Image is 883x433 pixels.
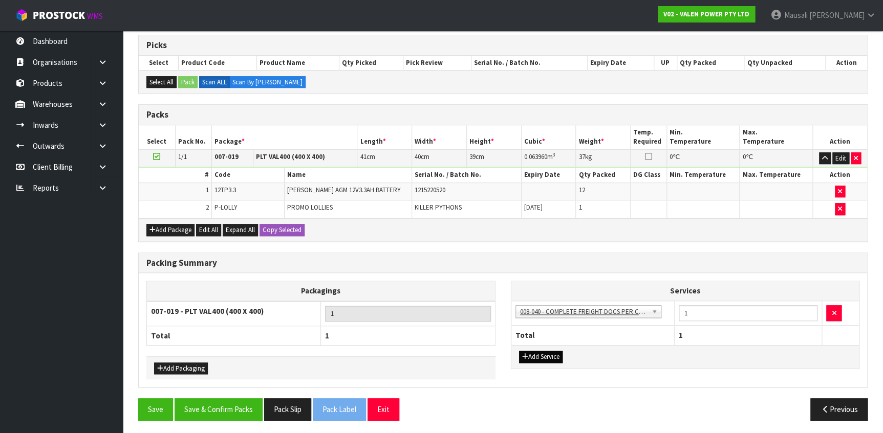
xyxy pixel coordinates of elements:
[256,152,325,161] strong: PLT VAL400 (400 X 400)
[679,330,683,340] span: 1
[415,186,445,194] span: 1215220520
[357,125,412,149] th: Length
[412,149,467,167] td: cm
[524,152,547,161] span: 0.063960
[256,56,339,70] th: Product Name
[229,76,306,88] label: Scan By [PERSON_NAME]
[285,168,412,183] th: Name
[578,203,582,212] span: 1
[587,56,654,70] th: Expiry Date
[33,9,85,22] span: ProStock
[466,125,521,149] th: Height
[832,152,849,165] button: Edit
[826,56,867,70] th: Action
[15,9,28,21] img: cube-alt.png
[147,326,321,345] th: Total
[196,224,221,236] button: Edit All
[667,149,740,167] td: ℃
[357,149,412,167] td: cm
[179,56,257,70] th: Product Code
[469,152,476,161] span: 39
[578,152,585,161] span: 37
[630,125,666,149] th: Temp. Required
[178,152,187,161] span: 1/1
[146,40,859,50] h3: Picks
[87,11,103,21] small: WMS
[146,224,195,236] button: Add Package
[654,56,677,70] th: UP
[146,110,859,120] h3: Packs
[511,281,859,301] th: Services
[471,56,587,70] th: Serial No. / Batch No.
[576,168,631,183] th: Qty Packed
[740,168,812,183] th: Max. Temperature
[740,149,812,167] td: ℃
[670,152,673,161] span: 0
[214,203,237,212] span: P-LOLLY
[521,125,576,149] th: Cubic
[287,186,400,194] span: [PERSON_NAME] AGM 12V3.3AH BATTERY
[360,152,366,161] span: 41
[809,10,864,20] span: [PERSON_NAME]
[368,398,399,420] button: Exit
[206,203,209,212] span: 2
[742,152,745,161] span: 0
[466,149,521,167] td: cm
[260,224,305,236] button: Copy Selected
[511,326,675,345] th: Total
[211,168,284,183] th: Code
[667,168,740,183] th: Min. Temperature
[147,281,496,301] th: Packagings
[412,168,521,183] th: Serial No. / Batch No.
[146,76,177,88] button: Select All
[519,351,563,363] button: Add Service
[264,398,311,420] button: Pack Slip
[812,125,867,149] th: Action
[524,203,543,212] span: [DATE]
[139,56,179,70] th: Select
[576,125,631,149] th: Weight
[138,398,173,420] button: Save
[313,398,366,420] button: Pack Label
[663,10,749,18] strong: V02 - VALEN POWER PTY LTD
[139,168,211,183] th: #
[287,203,333,212] span: PROMO LOLLIES
[214,186,236,194] span: 12TP3.3
[199,76,230,88] label: Scan ALL
[576,149,631,167] td: kg
[667,125,740,149] th: Min. Temperature
[520,306,648,318] span: 008-040 - COMPLETE FREIGHT DOCS PER CONSIGNMENT
[744,56,826,70] th: Qty Unpacked
[139,125,175,149] th: Select
[175,125,211,149] th: Pack No.
[415,203,462,212] span: KILLER PYTHONS
[810,398,868,420] button: Previous
[146,258,859,268] h3: Packing Summary
[206,186,209,194] span: 1
[403,56,471,70] th: Pick Review
[658,6,755,22] a: V02 - VALEN POWER PTY LTD
[415,152,421,161] span: 40
[740,125,812,149] th: Max. Temperature
[226,225,255,234] span: Expand All
[521,168,576,183] th: Expiry Date
[339,56,403,70] th: Qty Picked
[154,362,208,375] button: Add Packaging
[412,125,467,149] th: Width
[223,224,258,236] button: Expand All
[175,398,263,420] button: Save & Confirm Packs
[211,125,357,149] th: Package
[553,151,555,158] sup: 3
[178,76,198,88] button: Pack
[521,149,576,167] td: m
[677,56,744,70] th: Qty Packed
[812,168,867,183] th: Action
[151,306,264,316] strong: 007-019 - PLT VAL400 (400 X 400)
[630,168,666,183] th: DG Class
[325,331,329,340] span: 1
[784,10,807,20] span: Mausali
[578,186,585,194] span: 12
[214,152,239,161] strong: 007-019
